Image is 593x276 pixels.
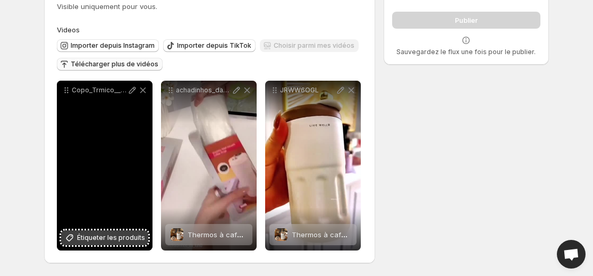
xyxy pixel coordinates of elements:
[396,48,536,56] p: Sauvegardez le flux une fois pour le publier.
[57,81,153,251] div: Copo_Trmico__Caneca_de_Caf_Inteligente___Link_nos_comentrios____1Étiqueter les produits
[61,230,148,245] button: Étiqueter les produits
[188,230,534,239] span: Thermos à café 450 ml avec affichage LED de température, inox isolé, portable, anti-fuite, chaud/...
[171,228,183,241] img: Thermos à café 450 ml avec affichage LED de température, inox isolé, portable, anti-fuite, chaud/...
[57,58,163,71] button: Télécharger plus de vidéos
[161,81,257,251] div: achadinhos_da_luh_on_Instagram___Comente_QUERO_que_envio_o_link__Link_ns_destaques__Link_na_bio__...
[71,60,158,68] span: Télécharger plus de vidéos
[72,86,127,94] p: Copo_Trmico__Caneca_de_Caf_Inteligente___Link_nos_comentrios____1
[280,86,335,94] p: JRWW6OGL
[557,240,586,269] div: Open chat
[71,41,155,50] span: Importer depuis Instagram
[163,39,256,52] button: Importer depuis TikTok
[57,2,157,11] span: Visible uniquement pour vous.
[57,39,159,52] button: Importer depuis Instagram
[265,81,361,251] div: JRWW6OGLThermos à café 450 ml avec affichage LED de température, inox isolé, portable, anti-fuite...
[77,232,145,243] span: Étiqueter les produits
[275,228,287,241] img: Thermos à café 450 ml avec affichage LED de température, inox isolé, portable, anti-fuite, chaud/...
[57,25,80,34] span: Videos
[177,41,251,50] span: Importer depuis TikTok
[176,86,231,94] p: achadinhos_da_luh_on_Instagram___Comente_QUERO_que_envio_o_link__Link_ns_destaques__Link_na_bio__...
